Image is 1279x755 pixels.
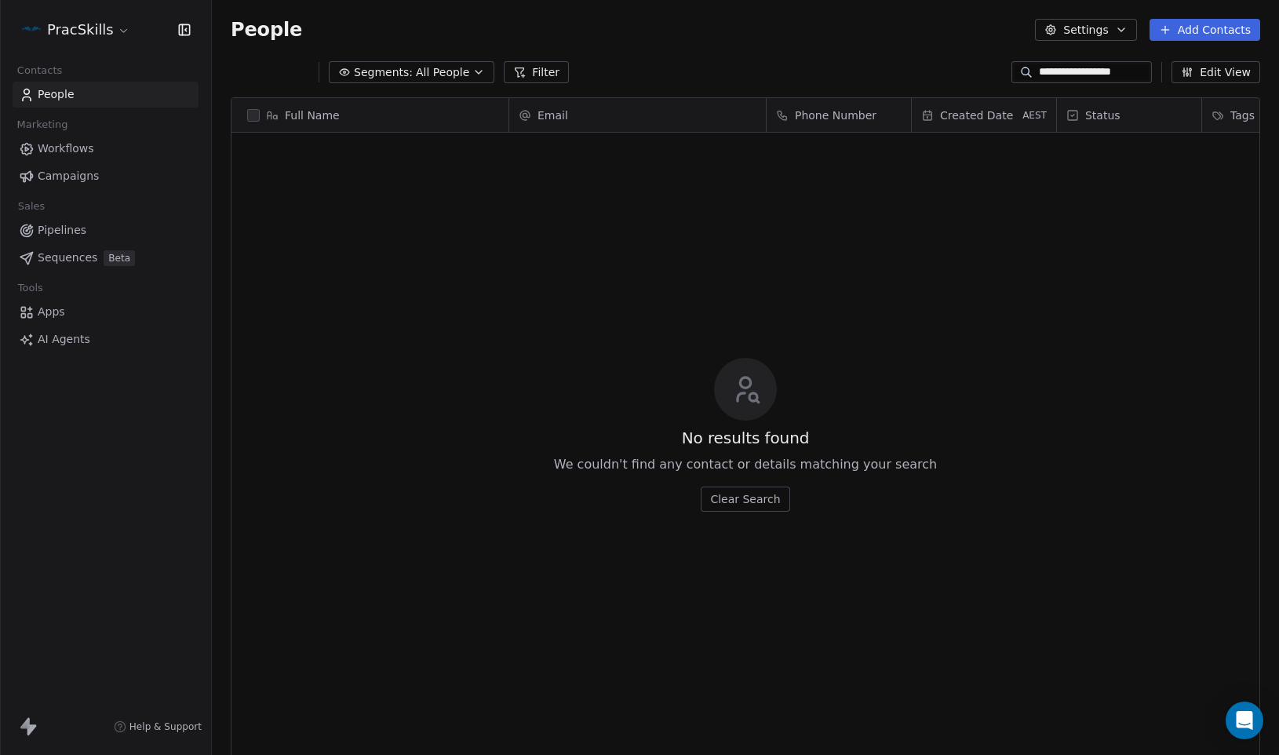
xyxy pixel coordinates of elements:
span: Workflows [38,140,94,157]
div: Created DateAEST [912,98,1056,132]
span: Full Name [285,108,340,123]
button: Settings [1035,19,1136,41]
span: Pipelines [38,222,86,239]
span: No results found [682,427,810,449]
div: Phone Number [767,98,911,132]
button: PracSkills [19,16,133,43]
button: Filter [504,61,569,83]
a: Campaigns [13,163,199,189]
span: Contacts [10,59,69,82]
span: Phone Number [795,108,876,123]
span: We couldn't find any contact or details matching your search [554,455,937,474]
div: Full Name [231,98,508,132]
span: Beta [104,250,135,266]
span: Created Date [940,108,1013,123]
span: Status [1085,108,1120,123]
span: AEST [1022,109,1047,122]
span: Segments: [354,64,413,81]
span: AI Agents [38,331,90,348]
span: Marketing [10,113,75,137]
span: PracSkills [47,20,114,40]
button: Clear Search [701,487,789,512]
div: Status [1057,98,1201,132]
span: Sequences [38,250,97,266]
span: Email [537,108,568,123]
span: People [231,18,302,42]
span: Tools [11,276,49,300]
span: Help & Support [129,720,202,733]
img: PracSkills%20Email%20Display%20Picture.png [22,20,41,39]
span: People [38,86,75,103]
span: All People [416,64,469,81]
span: Apps [38,304,65,320]
a: AI Agents [13,326,199,352]
a: SequencesBeta [13,245,199,271]
div: grid [231,133,509,725]
a: Pipelines [13,217,199,243]
button: Add Contacts [1150,19,1260,41]
button: Edit View [1172,61,1260,83]
span: Sales [11,195,52,218]
span: Campaigns [38,168,99,184]
div: Email [509,98,766,132]
a: Apps [13,299,199,325]
a: People [13,82,199,108]
a: Workflows [13,136,199,162]
span: Tags [1230,108,1255,123]
a: Help & Support [114,720,202,733]
div: Open Intercom Messenger [1226,702,1263,739]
